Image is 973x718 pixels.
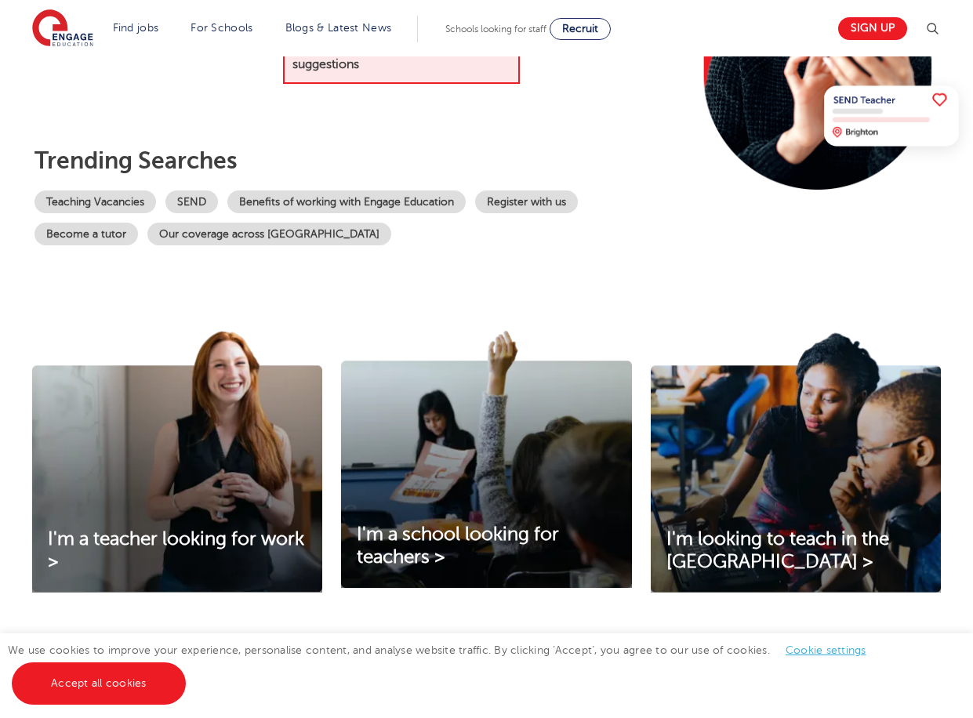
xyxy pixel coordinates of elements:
a: Find jobs [113,22,159,34]
span: Recruit [562,23,598,34]
a: Register with us [475,190,578,213]
p: Trending searches [34,147,667,175]
img: I'm a school looking for teachers [341,331,631,588]
a: Sign up [838,17,907,40]
img: I'm looking to teach in the UK [651,331,941,593]
img: Engage Education [32,9,93,49]
a: SEND [165,190,218,213]
a: Teaching Vacancies [34,190,156,213]
a: Our coverage across [GEOGRAPHIC_DATA] [147,223,391,245]
span: I'm a teacher looking for work > [48,528,304,572]
span: Schools looking for staff [445,24,546,34]
a: I'm a teacher looking for work > [32,528,322,574]
img: I'm a teacher looking for work [32,331,322,593]
a: I'm a school looking for teachers > [341,524,631,569]
span: I'm looking to teach in the [GEOGRAPHIC_DATA] > [666,528,889,572]
a: Become a tutor [34,223,138,245]
a: I'm looking to teach in the [GEOGRAPHIC_DATA] > [651,528,941,574]
span: We use cookies to improve your experience, personalise content, and analyse website traffic. By c... [8,644,882,689]
a: Accept all cookies [12,662,186,705]
a: For Schools [191,22,252,34]
a: Blogs & Latest News [285,22,392,34]
a: Cookie settings [786,644,866,656]
a: Recruit [550,18,611,40]
a: Benefits of working with Engage Education [227,190,466,213]
span: I'm a school looking for teachers > [357,524,559,568]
